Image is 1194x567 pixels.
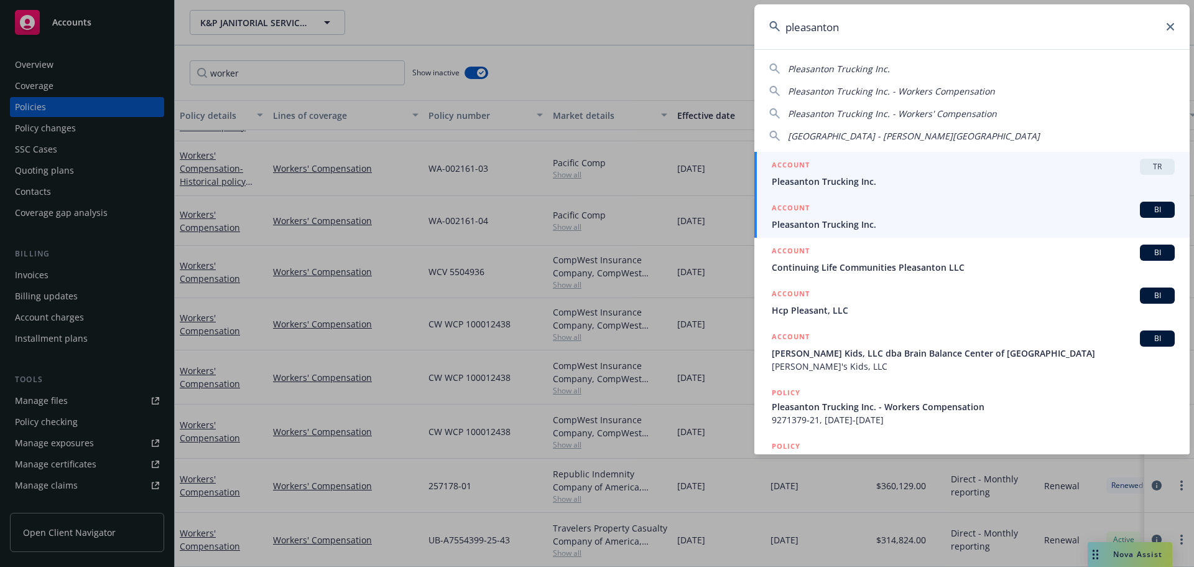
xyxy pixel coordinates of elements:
input: Search... [754,4,1190,49]
span: BI [1145,247,1170,258]
span: Continuing Life Communities Pleasanton LLC [772,261,1175,274]
span: [GEOGRAPHIC_DATA] - [PERSON_NAME][GEOGRAPHIC_DATA] [788,130,1040,142]
span: Hcp Pleasant, LLC [772,304,1175,317]
span: Pleasanton Trucking Inc. - Workers Compensation [772,400,1175,413]
h5: POLICY [772,440,800,452]
h5: ACCOUNT [772,330,810,345]
span: Pleasanton Trucking Inc. [772,218,1175,231]
span: [PERSON_NAME]'s Kids, LLC [772,360,1175,373]
h5: ACCOUNT [772,202,810,217]
span: Pleasanton Trucking Inc. - Workers' Compensation [788,108,997,119]
span: TR [1145,161,1170,172]
span: BI [1145,290,1170,301]
a: ACCOUNTBIHcp Pleasant, LLC [754,281,1190,324]
span: Pleasanton Trucking Inc. [772,175,1175,188]
a: POLICYPleasanton Trucking Inc. - Workers Compensation9271379-21, [DATE]-[DATE] [754,380,1190,433]
h5: ACCOUNT [772,245,810,260]
span: Historical policy created [DATE] 15:33:26 [772,454,1175,467]
span: Pleasanton Trucking Inc. [788,63,890,75]
h5: ACCOUNT [772,159,810,174]
a: ACCOUNTBI[PERSON_NAME] Kids, LLC dba Brain Balance Center of [GEOGRAPHIC_DATA][PERSON_NAME]'s Kid... [754,324,1190,380]
a: ACCOUNTBIPleasanton Trucking Inc. [754,195,1190,238]
span: [PERSON_NAME] Kids, LLC dba Brain Balance Center of [GEOGRAPHIC_DATA] [772,347,1175,360]
span: Pleasanton Trucking Inc. - Workers Compensation [788,85,995,97]
span: BI [1145,204,1170,215]
h5: POLICY [772,387,800,399]
a: ACCOUNTBIContinuing Life Communities Pleasanton LLC [754,238,1190,281]
span: BI [1145,333,1170,344]
span: 9271379-21, [DATE]-[DATE] [772,413,1175,426]
h5: ACCOUNT [772,288,810,302]
a: POLICYHistorical policy created [DATE] 15:33:26 [754,433,1190,487]
a: ACCOUNTTRPleasanton Trucking Inc. [754,152,1190,195]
